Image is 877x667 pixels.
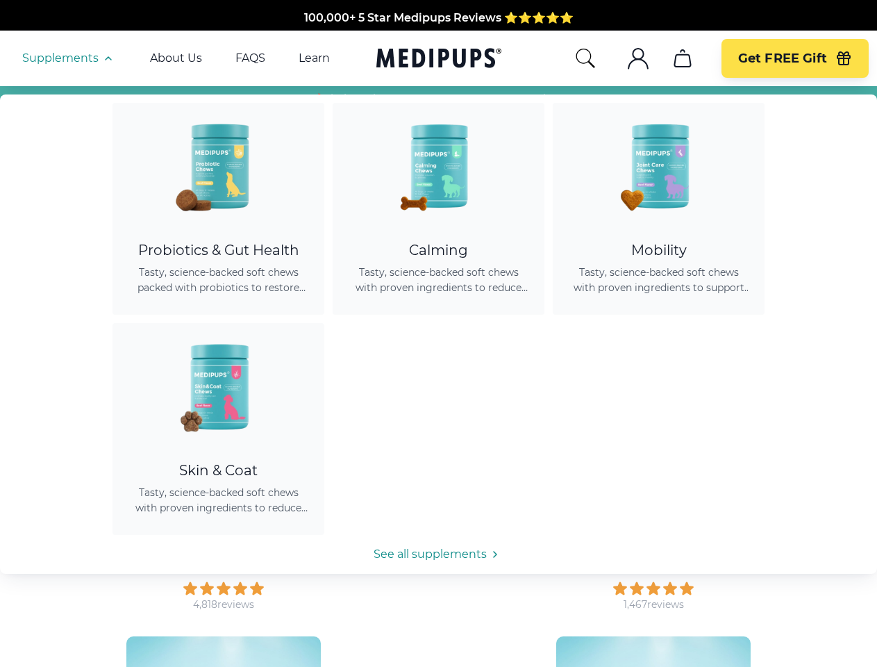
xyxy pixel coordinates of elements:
button: Supplements [22,50,117,67]
img: Skin & Coat Chews - Medipups [156,323,281,448]
span: Tasty, science-backed soft chews packed with probiotics to restore gut balance, ease itching, sup... [129,265,308,295]
img: Probiotic Dog Chews - Medipups [156,103,281,228]
span: Tasty, science-backed soft chews with proven ingredients to reduce anxiety, promote relaxation, a... [349,265,528,295]
button: account [621,42,655,75]
button: search [574,47,596,69]
span: Made In The [GEOGRAPHIC_DATA] from domestic & globally sourced ingredients [208,28,669,41]
a: Learn [299,51,330,65]
a: Probiotic Dog Chews - MedipupsProbiotics & Gut HealthTasty, science-backed soft chews packed with... [112,103,324,315]
a: FAQS [235,51,265,65]
div: 4,818 reviews [193,598,254,611]
a: Skin & Coat Chews - MedipupsSkin & CoatTasty, science-backed soft chews with proven ingredients t... [112,323,324,535]
div: Skin & Coat [129,462,308,479]
button: cart [666,42,699,75]
div: Probiotics & Gut Health [129,242,308,259]
div: Mobility [569,242,748,259]
a: Medipups [376,45,501,74]
img: Calming Dog Chews - Medipups [376,103,501,228]
span: Tasty, science-backed soft chews with proven ingredients to support joint health, improve mobilit... [569,265,748,295]
img: Joint Care Chews - Medipups [596,103,721,228]
a: Joint Care Chews - MedipupsMobilityTasty, science-backed soft chews with proven ingredients to su... [553,103,765,315]
span: Get FREE Gift [738,51,827,67]
div: Calming [349,242,528,259]
div: 1,467 reviews [624,598,684,611]
a: Calming Dog Chews - MedipupsCalmingTasty, science-backed soft chews with proven ingredients to re... [333,103,544,315]
span: Supplements [22,51,99,65]
span: 100,000+ 5 Star Medipups Reviews ⭐️⭐️⭐️⭐️⭐️ [304,11,574,24]
a: About Us [150,51,202,65]
button: Get FREE Gift [721,39,869,78]
span: Tasty, science-backed soft chews with proven ingredients to reduce shedding, promote healthy skin... [129,485,308,516]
